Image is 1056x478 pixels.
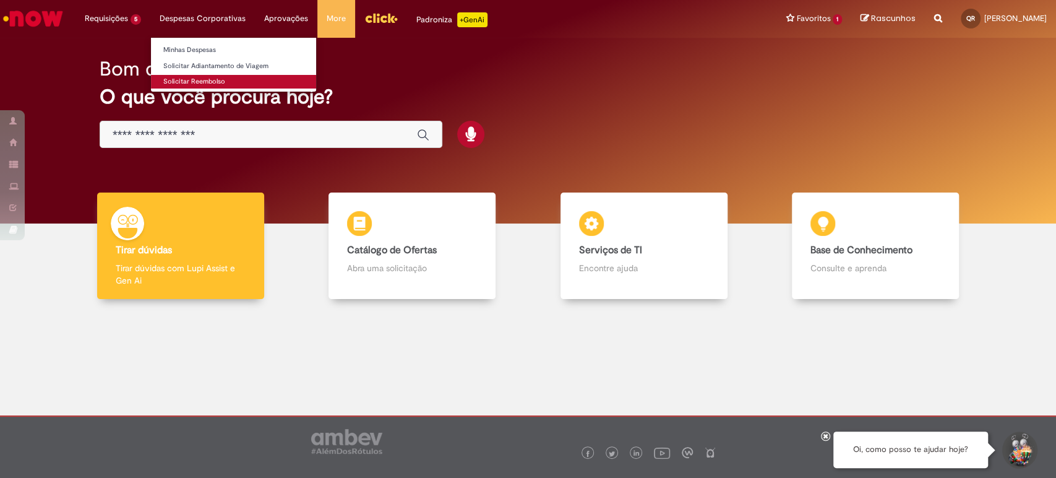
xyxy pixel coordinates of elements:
b: Tirar dúvidas [116,244,172,256]
button: Iniciar Conversa de Suporte [1000,432,1037,469]
img: logo_footer_workplace.png [682,447,693,458]
p: Encontre ajuda [579,262,709,274]
h2: O que você procura hoje? [100,86,956,108]
img: logo_footer_twitter.png [609,451,615,457]
p: Consulte e aprenda [810,262,940,274]
p: +GenAi [457,12,487,27]
p: Abra uma solicitação [347,262,477,274]
img: logo_footer_facebook.png [585,451,591,457]
span: Aprovações [264,12,308,25]
a: Catálogo de Ofertas Abra uma solicitação [296,193,528,300]
h2: Bom dia, Querlen [100,58,254,80]
div: Oi, como posso te ajudar hoje? [833,432,988,468]
span: Despesas Corporativas [160,12,246,25]
a: Minhas Despesas [151,43,316,57]
span: [PERSON_NAME] [984,13,1047,24]
img: logo_footer_naosei.png [705,447,716,458]
div: Padroniza [416,12,487,27]
span: QR [966,14,975,22]
img: click_logo_yellow_360x200.png [364,9,398,27]
p: Tirar dúvidas com Lupi Assist e Gen Ai [116,262,246,287]
b: Catálogo de Ofertas [347,244,437,256]
a: Base de Conhecimento Consulte e aprenda [760,193,991,300]
img: logo_footer_linkedin.png [633,450,640,458]
span: Requisições [85,12,128,25]
a: Solicitar Reembolso [151,75,316,89]
b: Serviços de TI [579,244,642,256]
img: logo_footer_ambev_rotulo_gray.png [311,429,382,454]
span: Rascunhos [871,12,916,24]
a: Solicitar Adiantamento de Viagem [151,59,316,73]
b: Base de Conhecimento [810,244,912,256]
span: 5 [131,14,141,25]
a: Tirar dúvidas Tirar dúvidas com Lupi Assist e Gen Ai [65,193,296,300]
a: Rascunhos [861,13,916,25]
a: Serviços de TI Encontre ajuda [528,193,760,300]
img: ServiceNow [1,6,65,31]
span: Favoritos [796,12,830,25]
span: More [327,12,346,25]
ul: Despesas Corporativas [150,37,317,92]
img: logo_footer_youtube.png [654,445,670,461]
span: 1 [833,14,842,25]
